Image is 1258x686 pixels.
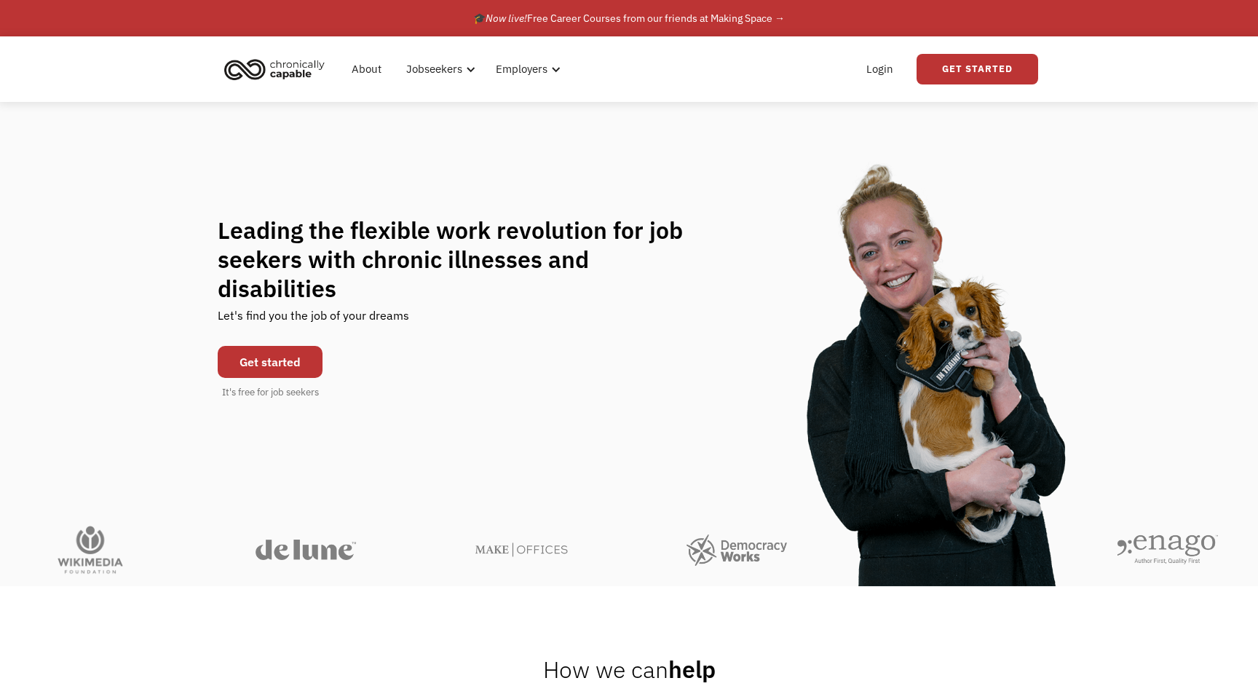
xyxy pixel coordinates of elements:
div: Employers [487,46,565,92]
a: About [343,46,390,92]
a: Login [858,46,902,92]
a: home [220,53,336,85]
div: It's free for job seekers [222,385,319,400]
div: Employers [496,60,547,78]
h2: help [543,655,716,684]
a: Get started [218,346,323,378]
div: Jobseekers [397,46,480,92]
h1: Leading the flexible work revolution for job seekers with chronic illnesses and disabilities [218,216,711,303]
span: How we can [543,654,668,685]
div: 🎓 Free Career Courses from our friends at Making Space → [473,9,785,27]
em: Now live! [486,12,527,25]
div: Jobseekers [406,60,462,78]
a: Get Started [917,54,1038,84]
div: Let's find you the job of your dreams [218,303,409,339]
img: Chronically Capable logo [220,53,329,85]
